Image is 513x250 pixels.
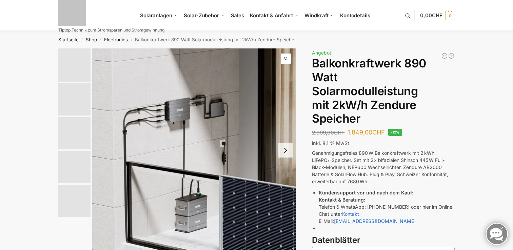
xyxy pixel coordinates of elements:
a: 0,00CHF 0 [420,5,455,26]
span: CHF [372,129,385,136]
span: -12% [388,129,402,136]
span: / [79,37,86,43]
p: Genehmigungsfreies 890 W Balkonkraftwerk mit 2 kWh LiFePO₄-Speicher. Set mit 2× bifazialen Shinso... [312,149,455,185]
img: Zendure-solar-flow-Batteriespeicher für Balkonkraftwerke [58,151,91,183]
span: inkl. 8,1 % MwSt. [312,140,351,146]
a: Startseite [58,37,79,42]
span: CHF [432,12,442,19]
span: Solaranlagen [140,12,172,19]
a: Kontakt & Anfahrt [247,0,302,31]
span: CHF [334,129,344,136]
img: Maysun [58,117,91,149]
h1: Balkonkraftwerk 890 Watt Solarmodulleistung mit 2kW/h Zendure Speicher [312,57,455,126]
a: Kontakt [342,211,359,217]
li: Telefon & WhatsApp: [PHONE_NUMBER] oder hier im Online Chat unter E-Mail: [319,189,455,225]
img: nep-microwechselrichter-600w [58,185,91,217]
img: Zendure-solar-flow-Batteriespeicher für Balkonkraftwerke [58,48,91,82]
span: Angebot! [312,50,333,56]
span: Kontakt & Anfahrt [250,12,293,19]
a: Electronics [104,37,128,42]
strong: Kundensupport vor und nach dem Kauf: [319,190,413,195]
a: Sales [228,0,247,31]
span: Windkraft [304,12,328,19]
a: 890/600 Watt Solarkraftwerk + 2,7 KW Batteriespeicher Genehmigungsfrei [441,53,448,59]
span: / [97,37,104,43]
a: Solar-Zubehör [181,0,228,31]
nav: Breadcrumb [46,31,467,48]
span: 0,00 [420,12,442,19]
a: Kontodetails [337,0,373,31]
p: Tiptop Technik zum Stromsparen und Stromgewinnung [58,28,164,32]
img: Anschlusskabel-3meter_schweizer-stecker [58,83,91,116]
a: Shop [86,37,97,42]
h3: Datenblätter [312,234,455,246]
button: Next slide [278,143,293,158]
a: [EMAIL_ADDRESS][DOMAIN_NAME] [334,218,416,224]
bdi: 2.099,00 [312,129,344,136]
span: Solar-Zubehör [184,12,219,19]
a: Windkraft [302,0,337,31]
span: / [128,37,135,43]
a: Balkonkraftwerk 890 Watt Solarmodulleistung mit 1kW/h Zendure Speicher [448,53,455,59]
span: Kontodetails [340,12,370,19]
span: 0 [446,11,455,20]
bdi: 1.849,00 [348,129,385,136]
span: Sales [231,12,244,19]
strong: Kontakt & Beratung: [319,197,365,203]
